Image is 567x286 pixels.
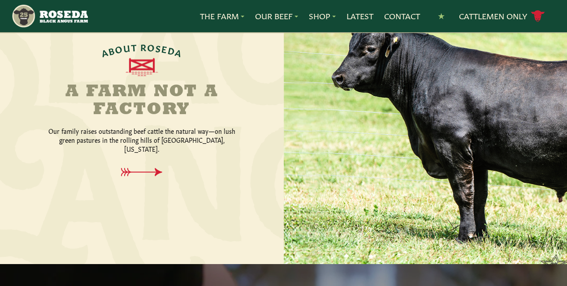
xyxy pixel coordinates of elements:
p: Our family raises outstanding beef cattle the natural way—on lush green pastures in the rolling h... [48,126,236,153]
span: T [131,42,138,52]
span: O [147,42,156,52]
span: R [140,42,147,51]
span: S [155,43,162,53]
a: The Farm [200,10,244,22]
a: Contact [384,10,420,22]
span: A [100,46,110,58]
a: Cattlemen Only [459,9,545,24]
span: A [174,46,184,58]
span: O [114,43,124,54]
span: D [167,44,177,55]
span: E [161,43,169,54]
span: U [123,42,131,53]
a: Latest [346,10,373,22]
img: https://roseda.com/wp-content/uploads/2021/05/roseda-25-header.png [11,4,88,29]
h2: A Farm Not a Factory [30,83,254,119]
div: ABOUT ROSEDA [100,42,184,58]
a: Our Beef [255,10,298,22]
span: B [107,45,116,56]
a: Shop [309,10,336,22]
